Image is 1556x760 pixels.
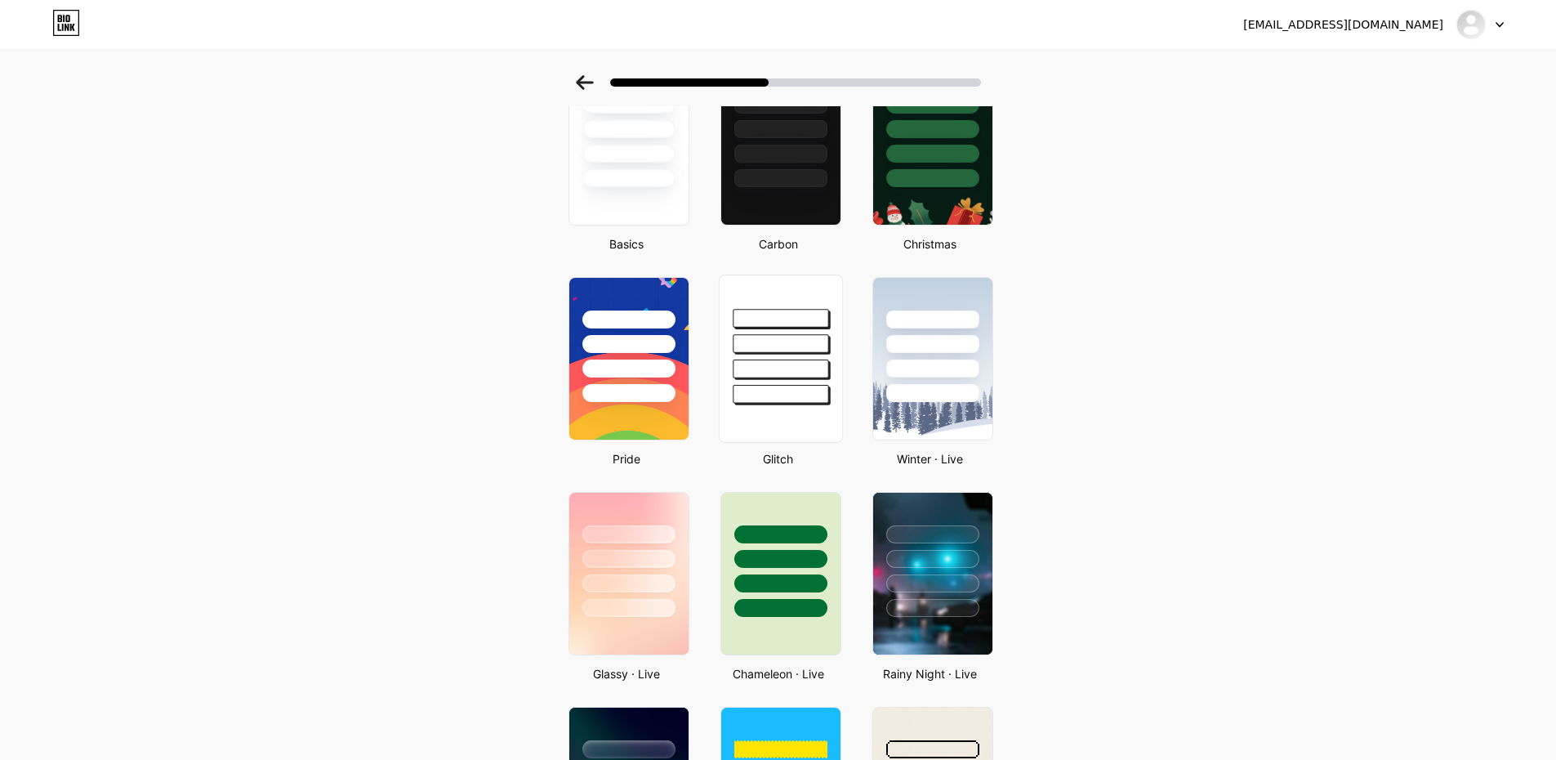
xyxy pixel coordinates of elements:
[564,450,689,467] div: Pride
[1456,9,1487,40] img: domo601
[716,450,841,467] div: Glitch
[716,235,841,253] div: Carbon
[564,665,689,682] div: Glassy · Live
[867,450,993,467] div: Winter · Live
[564,235,689,253] div: Basics
[716,665,841,682] div: Chameleon · Live
[867,665,993,682] div: Rainy Night · Live
[1243,16,1443,34] div: [EMAIL_ADDRESS][DOMAIN_NAME]
[867,235,993,253] div: Christmas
